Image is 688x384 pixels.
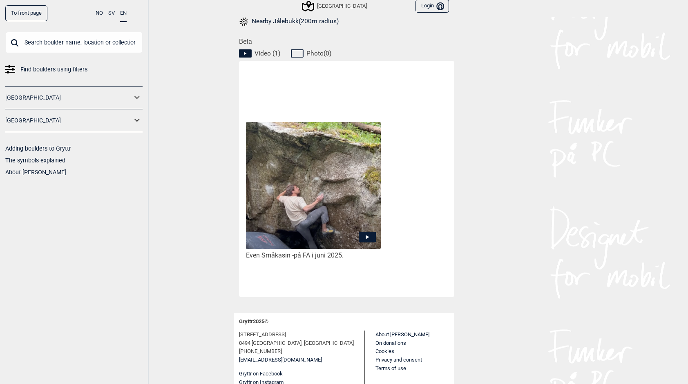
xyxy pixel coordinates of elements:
span: 0494 [GEOGRAPHIC_DATA], [GEOGRAPHIC_DATA] [239,339,354,348]
a: [GEOGRAPHIC_DATA] [5,92,132,104]
button: SV [108,5,115,21]
button: NO [96,5,103,21]
a: Cookies [375,348,394,354]
a: To front page [5,5,47,21]
div: Even Småkasin - [246,251,381,260]
div: Beta [239,38,454,297]
span: på FA i juni 2025. [294,251,344,259]
a: About [PERSON_NAME] [375,331,429,337]
a: Adding boulders to Gryttr [5,145,71,152]
a: About [PERSON_NAME] [5,169,66,175]
a: Terms of use [375,365,406,371]
input: Search boulder name, location or collection [5,32,143,53]
button: Gryttr on Facebook [239,370,283,378]
a: On donations [375,340,406,346]
span: Video ( 1 ) [255,49,280,58]
a: [EMAIL_ADDRESS][DOMAIN_NAME] [239,356,322,364]
a: Find boulders using filters [5,64,143,75]
a: [GEOGRAPHIC_DATA] [5,115,132,127]
div: Gryttr 2025 © [239,313,449,331]
span: [STREET_ADDRESS] [239,331,286,339]
span: Photo ( 0 ) [306,49,331,58]
span: [PHONE_NUMBER] [239,347,282,356]
button: Nearby Jålebukk(200m radius) [239,16,339,27]
button: EN [120,5,127,22]
img: Even pa Jalebukk [246,122,381,249]
a: The symbols explained [5,157,65,164]
a: Privacy and consent [375,357,422,363]
div: [GEOGRAPHIC_DATA] [303,1,367,11]
span: Find boulders using filters [20,64,87,75]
